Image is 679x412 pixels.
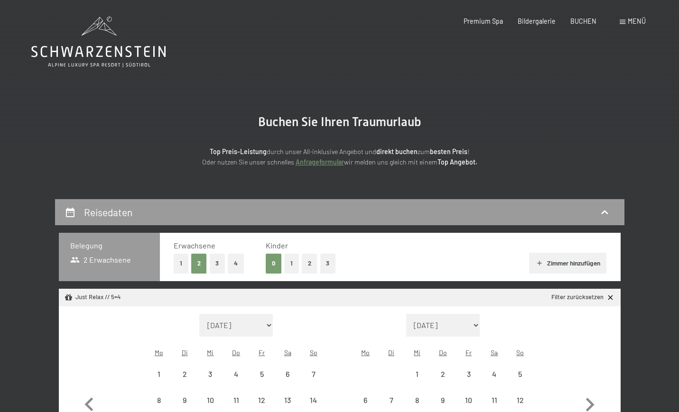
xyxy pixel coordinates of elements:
button: 2 [302,254,317,273]
div: Mon Sep 01 2025 [146,361,172,386]
span: Menü [628,17,646,25]
a: BUCHEN [570,17,596,25]
abbr: Samstag [284,348,291,357]
span: 2 Erwachsene [70,255,131,265]
abbr: Dienstag [182,348,188,357]
span: Kinder [266,241,288,250]
h2: Reisedaten [84,206,132,218]
abbr: Freitag [465,348,472,357]
div: Sun Oct 05 2025 [507,361,533,386]
div: Tue Sep 02 2025 [172,361,197,386]
strong: besten Preis [430,147,467,156]
abbr: Sonntag [516,348,524,357]
div: Anreise nicht möglich [275,361,300,386]
div: 4 [224,370,248,394]
div: 2 [431,370,455,394]
abbr: Mittwoch [414,348,420,357]
div: Anreise nicht möglich [507,361,533,386]
strong: Top Angebot. [437,158,477,166]
h3: Belegung [70,240,149,251]
div: Wed Sep 03 2025 [197,361,223,386]
abbr: Samstag [491,348,498,357]
abbr: Donnerstag [232,348,240,357]
button: 3 [320,254,336,273]
div: Anreise nicht möglich [300,361,326,386]
abbr: Montag [155,348,163,357]
div: Anreise nicht möglich [456,361,481,386]
button: 4 [228,254,244,273]
div: Fri Sep 05 2025 [249,361,275,386]
abbr: Freitag [259,348,265,357]
button: 3 [210,254,225,273]
div: Just Relax // 5=4 [65,293,121,302]
div: Anreise nicht möglich [249,361,275,386]
a: Bildergalerie [518,17,556,25]
span: Erwachsene [174,241,215,250]
abbr: Sonntag [310,348,317,357]
div: 2 [173,370,196,394]
abbr: Dienstag [388,348,394,357]
div: 5 [508,370,532,394]
div: Thu Oct 02 2025 [430,361,456,386]
button: Zimmer hinzufügen [529,253,606,274]
button: 1 [174,254,188,273]
div: 7 [301,370,325,394]
a: Premium Spa [464,17,503,25]
div: Sat Sep 06 2025 [275,361,300,386]
div: 1 [405,370,429,394]
a: Filter zurücksetzen [551,293,614,302]
strong: direkt buchen [376,147,418,156]
button: 2 [191,254,207,273]
div: Sat Oct 04 2025 [482,361,507,386]
div: Anreise nicht möglich [482,361,507,386]
button: 0 [266,254,281,273]
strong: Top Preis-Leistung [210,147,267,156]
a: Anfrageformular [296,158,344,166]
div: Anreise nicht möglich [430,361,456,386]
abbr: Mittwoch [207,348,214,357]
div: 6 [276,370,299,394]
div: Thu Sep 04 2025 [223,361,249,386]
abbr: Montag [361,348,370,357]
div: Wed Oct 01 2025 [404,361,430,386]
svg: Angebot/Paket [65,293,73,302]
div: Anreise nicht möglich [146,361,172,386]
div: 4 [483,370,506,394]
div: Anreise nicht möglich [172,361,197,386]
div: 5 [250,370,274,394]
p: durch unser All-inklusive Angebot und zum ! Oder nutzen Sie unser schnelles wir melden uns gleich... [131,146,549,168]
div: Anreise nicht möglich [197,361,223,386]
div: Anreise nicht möglich [404,361,430,386]
abbr: Donnerstag [439,348,447,357]
div: Anreise nicht möglich [223,361,249,386]
div: Fri Oct 03 2025 [456,361,481,386]
button: 1 [284,254,299,273]
span: Buchen Sie Ihren Traumurlaub [258,115,421,129]
div: 3 [456,370,480,394]
div: Sun Sep 07 2025 [300,361,326,386]
div: 3 [198,370,222,394]
div: 1 [147,370,171,394]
